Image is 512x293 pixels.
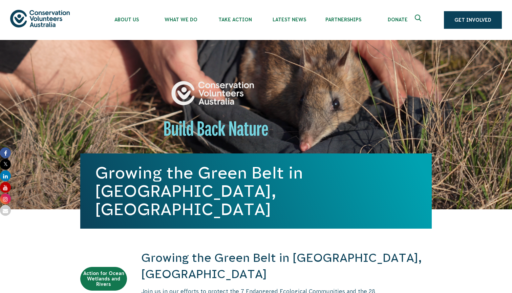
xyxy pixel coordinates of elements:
button: Expand search box Close search box [411,12,427,28]
span: Partnerships [316,17,370,22]
span: Donate [370,17,425,22]
span: Expand search box [415,15,423,25]
span: Latest News [262,17,316,22]
a: Get Involved [444,11,502,29]
a: Action for Ocean Wetlands and Rivers [80,267,127,291]
h2: Growing the Green Belt in [GEOGRAPHIC_DATA], [GEOGRAPHIC_DATA] [141,250,432,282]
h1: Growing the Green Belt in [GEOGRAPHIC_DATA], [GEOGRAPHIC_DATA] [95,164,417,218]
img: logo.svg [10,10,70,27]
span: Take Action [208,17,262,22]
span: About Us [100,17,154,22]
span: What We Do [154,17,208,22]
